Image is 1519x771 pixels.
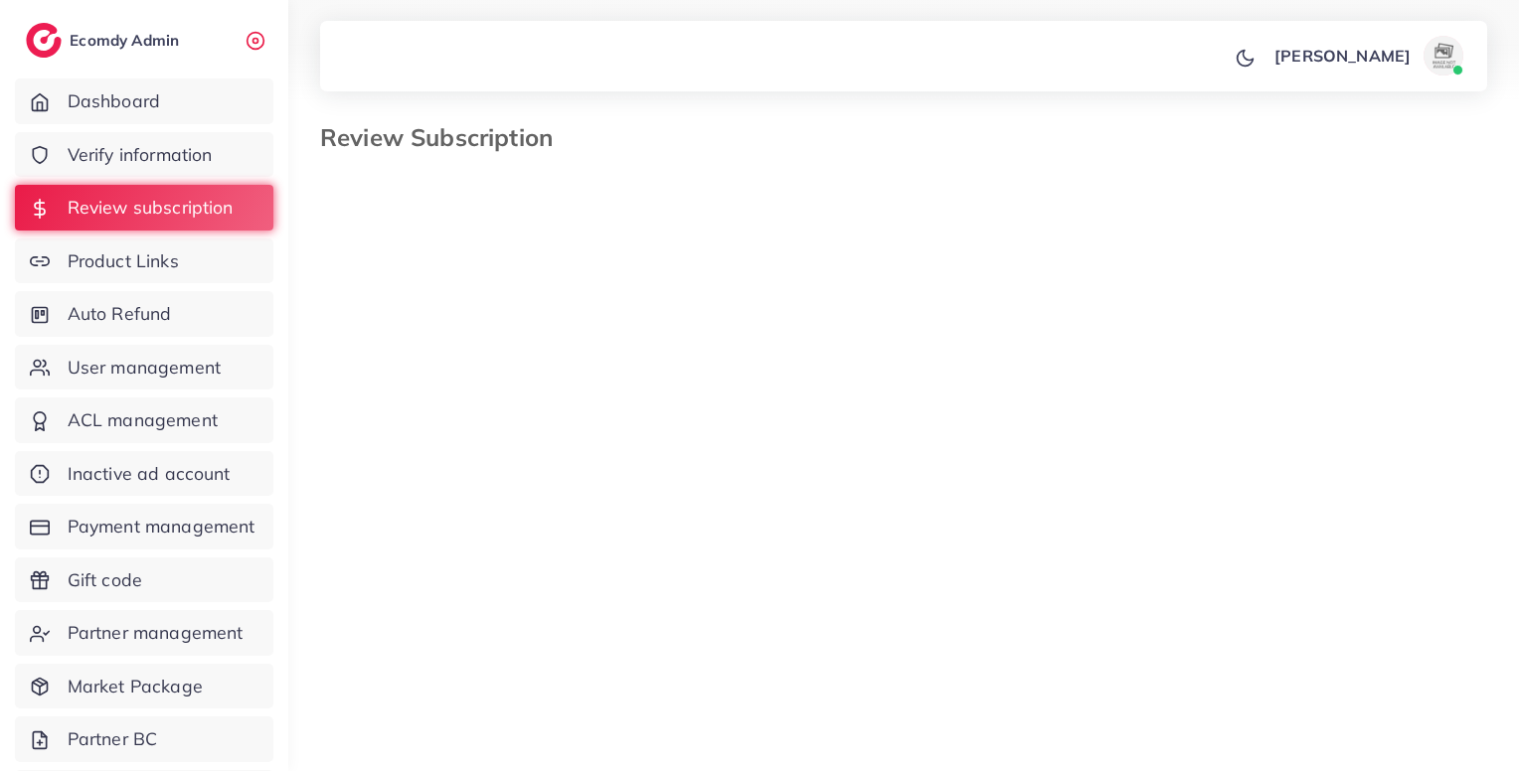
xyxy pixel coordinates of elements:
a: Product Links [15,238,273,284]
a: User management [15,345,273,390]
a: Inactive ad account [15,451,273,497]
img: avatar [1424,36,1463,76]
a: Dashboard [15,78,273,124]
span: ACL management [68,407,218,433]
span: User management [68,355,221,381]
a: [PERSON_NAME]avatar [1264,36,1471,76]
img: logo [26,23,62,58]
span: Partner management [68,620,244,646]
a: Gift code [15,557,273,603]
span: Inactive ad account [68,461,231,487]
h3: Review Subscription [320,123,569,152]
p: [PERSON_NAME] [1274,44,1411,68]
span: Gift code [68,567,142,593]
span: Market Package [68,674,203,699]
a: Market Package [15,664,273,709]
a: Partner BC [15,716,273,762]
a: ACL management [15,397,273,443]
span: Partner BC [68,726,158,752]
a: Review subscription [15,185,273,231]
span: Dashboard [68,88,160,114]
a: Partner management [15,610,273,656]
span: Verify information [68,142,213,168]
span: Review subscription [68,195,234,221]
h2: Ecomdy Admin [70,31,184,50]
span: Payment management [68,514,255,540]
a: logoEcomdy Admin [26,23,184,58]
a: Verify information [15,132,273,178]
span: Auto Refund [68,301,172,327]
span: Product Links [68,248,179,274]
a: Payment management [15,504,273,549]
a: Auto Refund [15,291,273,337]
